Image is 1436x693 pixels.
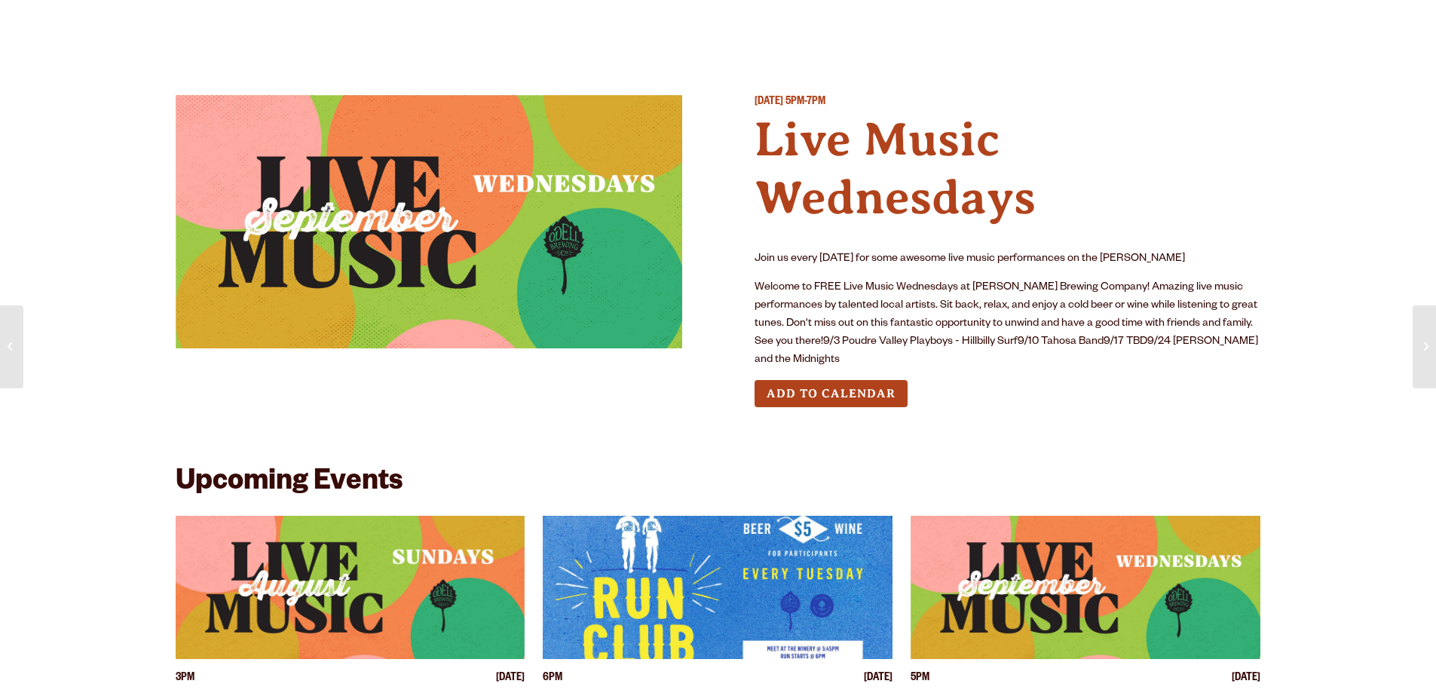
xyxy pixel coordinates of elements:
[785,97,825,109] span: 5PM-7PM
[1120,19,1215,31] span: Beer Finder
[476,19,518,31] span: Gear
[200,19,237,31] span: Beer
[315,19,398,31] span: Taprooms
[986,19,1042,31] span: Impact
[864,671,893,687] span: [DATE]
[305,10,408,44] a: Taprooms
[755,279,1261,369] p: Welcome to FREE Live Music Wednesdays at [PERSON_NAME] Brewing Company! Amazing live music perfor...
[1232,671,1260,687] span: [DATE]
[176,468,403,501] h2: Upcoming Events
[811,10,917,44] a: Our Story
[821,19,908,31] span: Our Story
[597,19,657,31] span: Winery
[176,671,194,687] span: 3PM
[911,516,1260,659] a: View event details
[543,671,562,687] span: 6PM
[467,10,528,44] a: Gear
[1110,10,1225,44] a: Beer Finder
[176,516,525,659] a: View event details
[708,10,764,44] a: Odell Home
[755,250,1261,268] p: Join us every [DATE] for some awesome live music performances on the [PERSON_NAME]
[755,97,783,109] span: [DATE]
[755,111,1261,227] h4: Live Music Wednesdays
[190,10,246,44] a: Beer
[911,671,929,687] span: 5PM
[496,671,525,687] span: [DATE]
[587,10,667,44] a: Winery
[976,10,1052,44] a: Impact
[755,380,908,408] button: Add to Calendar
[543,516,893,659] a: View event details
